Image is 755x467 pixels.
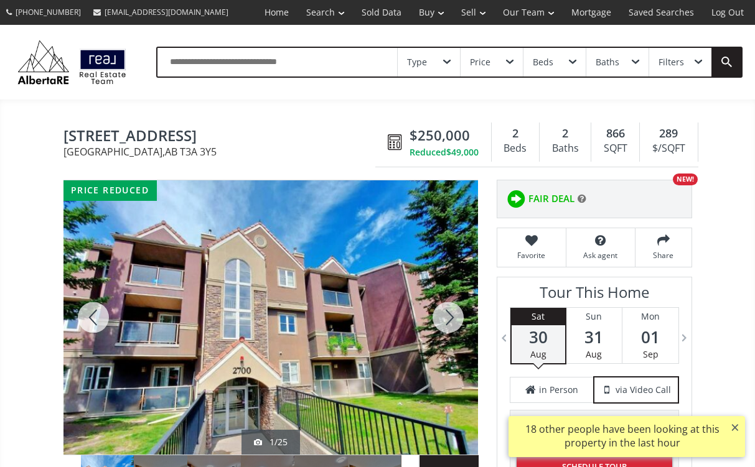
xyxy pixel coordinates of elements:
[646,139,691,158] div: $/SQFT
[643,348,659,360] span: Sep
[566,328,622,346] span: 31
[105,7,228,17] span: [EMAIL_ADDRESS][DOMAIN_NAME]
[446,146,479,159] span: $49,000
[606,126,625,142] span: 866
[410,146,479,159] div: Reduced
[504,250,560,261] span: Favorite
[16,7,81,17] span: [PHONE_NUMBER]
[512,328,565,346] span: 30
[546,126,584,142] div: 2
[596,58,619,67] div: Baths
[725,416,745,438] button: ×
[510,284,679,307] h3: Tour This Home
[622,328,678,346] span: 01
[616,384,671,396] span: via Video Call
[407,58,427,67] div: Type
[586,348,602,360] span: Aug
[598,139,633,158] div: SQFT
[573,250,629,261] span: Ask agent
[498,126,533,142] div: 2
[12,37,131,87] img: Logo
[622,308,678,325] div: Mon
[254,436,288,448] div: 1/25
[533,58,553,67] div: Beds
[504,187,528,211] img: rating icon
[63,147,382,157] span: [GEOGRAPHIC_DATA] , AB T3A 3Y5
[87,1,235,24] a: [EMAIL_ADDRESS][DOMAIN_NAME]
[673,173,698,185] div: NEW!
[659,58,684,67] div: Filters
[512,308,565,325] div: Sat
[546,139,584,158] div: Baths
[63,180,157,201] div: price reduced
[63,180,478,455] div: 2722 EDENWOLD Heights NW #22 Calgary, AB T3A 3Y5 - Photo 1 of 25
[498,139,533,158] div: Beds
[539,384,578,396] span: in Person
[410,126,470,145] span: $250,000
[530,348,546,360] span: Aug
[646,126,691,142] div: 289
[642,250,685,261] span: Share
[63,127,382,147] span: 2722 EDENWOLD Heights NW #22
[566,308,622,325] div: Sun
[515,422,729,451] div: 18 other people have been looking at this property in the last hour
[470,58,490,67] div: Price
[528,192,574,205] span: FAIR DEAL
